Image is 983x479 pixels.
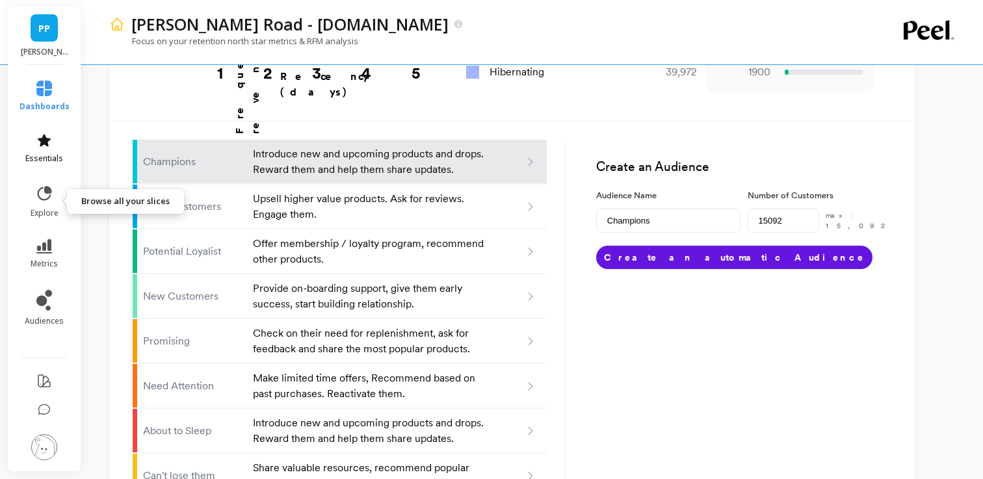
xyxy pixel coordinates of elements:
p: Porter Road - porterroad.myshopify.com [21,47,68,57]
div: 2 [243,63,293,76]
img: profile picture [31,434,57,460]
p: Champions [143,154,245,170]
p: max: 15,092 [826,210,892,231]
span: dashboards [20,101,70,112]
span: essentials [25,153,63,164]
p: Introduce new and upcoming products and drops. Reward them and help them share updates. [253,415,486,447]
span: explore [31,208,59,218]
p: New Customers [143,289,245,304]
span: Hibernating [490,64,544,80]
label: Number of Customers [748,189,892,202]
p: Make limited time offers, Recommend based on past purchases. Reactivate them. [253,370,486,402]
p: Offer membership / loyalty program, recommend other products. [253,236,486,267]
span: metrics [31,259,58,269]
button: Create an automatic Audience [596,246,872,269]
p: 1900 [713,64,770,80]
p: Promising [143,333,245,349]
p: Provide on-boarding support, give them early success, start building relationship. [253,281,486,312]
span: audiences [25,316,64,326]
input: e.g. 500 [748,209,819,233]
p: Recency (days) [280,69,440,100]
img: header icon [109,16,125,32]
p: Check on their need for replenishment, ask for feedback and share the most popular products. [253,326,486,357]
p: Introduce new and upcoming products and drops. Reward them and help them share updates. [253,146,486,177]
p: About to Sleep [143,423,245,439]
label: Audience Name [596,189,741,202]
p: Loyal Customers [143,199,245,214]
input: e.g. Black friday [596,209,741,233]
h3: Create an Audience [596,158,892,177]
p: Upsell higher value products. Ask for reviews. Engage them. [253,191,486,222]
p: Focus on your retention north star metrics & RFM analysis [109,35,358,47]
p: Porter Road - porterroad.myshopify.com [131,13,449,35]
div: 1 [193,63,247,76]
p: Potential Loyalist [143,244,245,259]
span: PP [38,21,50,36]
div: 39,972 [620,64,713,80]
p: Need Attention [143,378,245,394]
